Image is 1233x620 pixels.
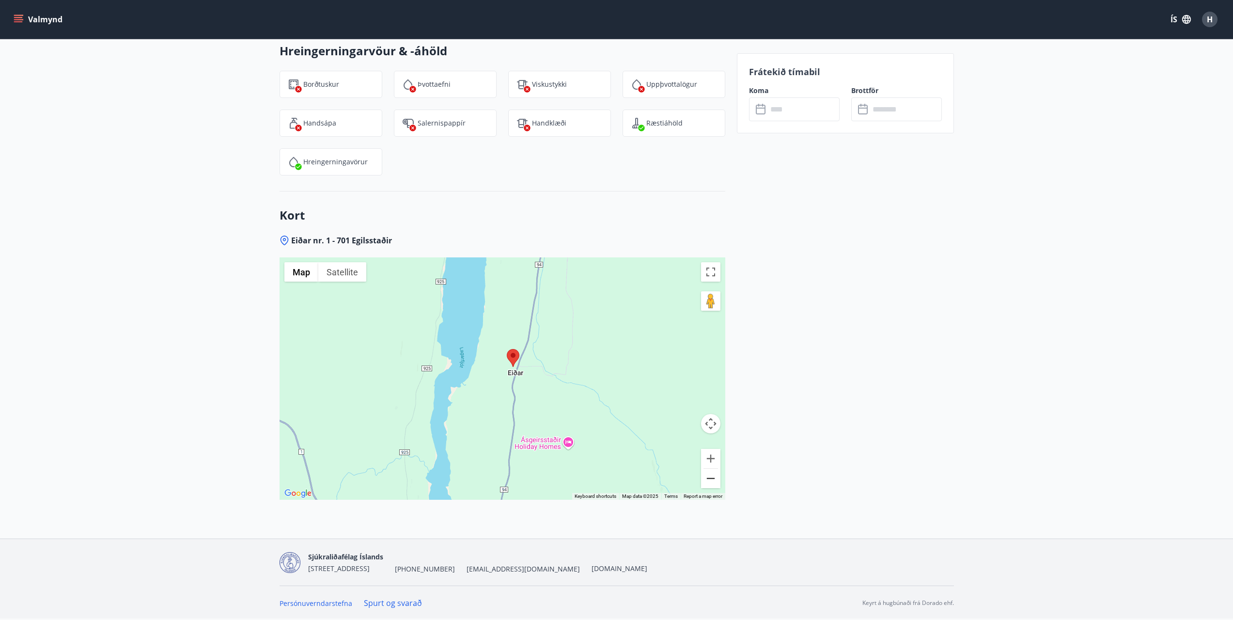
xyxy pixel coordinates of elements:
[418,79,451,89] p: Þvottaefni
[303,157,368,167] p: Hreingerningavörur
[1165,11,1196,28] button: ÍS
[851,86,942,95] label: Brottför
[318,262,366,282] button: Show satellite imagery
[395,564,455,574] span: [PHONE_NUMBER]
[622,493,658,499] span: Map data ©2025
[303,118,336,128] p: Handsápa
[701,414,720,433] button: Map camera controls
[280,552,300,573] img: d7T4au2pYIU9thVz4WmmUT9xvMNnFvdnscGDOPEg.png
[701,291,720,311] button: Drag Pegman onto the map to open Street View
[288,79,299,90] img: FQTGzxj9jDlMaBqrp2yyjtzD4OHIbgqFuIf1EfZm.svg
[291,235,392,246] span: Eiðar nr. 1 - 701 Egilsstaðir
[684,493,722,499] a: Report a map error
[402,117,414,129] img: JsUkc86bAWErts0UzsjU3lk4pw2986cAIPoh8Yw7.svg
[701,469,720,488] button: Zoom out
[592,564,647,573] a: [DOMAIN_NAME]
[631,79,642,90] img: y5Bi4hK1jQC9cBVbXcWRSDyXCR2Ut8Z2VPlYjj17.svg
[280,43,725,59] h3: Hreingerningarvöur & -áhöld
[280,207,725,223] h3: Kort
[467,564,580,574] span: [EMAIL_ADDRESS][DOMAIN_NAME]
[288,156,299,168] img: IEMZxl2UAX2uiPqnGqR2ECYTbkBjM7IGMvKNT7zJ.svg
[516,117,528,129] img: uiBtL0ikWr40dZiggAgPY6zIBwQcLm3lMVfqTObx.svg
[418,118,466,128] p: Salernispappír
[282,487,314,500] a: Open this area in Google Maps (opens a new window)
[532,118,566,128] p: Handklæði
[862,599,954,607] p: Keyrt á hugbúnaði frá Dorado ehf.
[631,117,642,129] img: saOQRUK9k0plC04d75OSnkMeCb4WtbSIwuaOqe9o.svg
[12,11,66,28] button: menu
[280,599,352,608] a: Persónuverndarstefna
[575,493,616,500] button: Keyboard shortcuts
[308,564,370,573] span: [STREET_ADDRESS]
[282,487,314,500] img: Google
[749,65,942,78] p: Frátekið tímabil
[1198,8,1221,31] button: H
[749,86,840,95] label: Koma
[664,493,678,499] a: Terms (opens in new tab)
[308,552,383,561] span: Sjúkraliðafélag Íslands
[646,79,697,89] p: Uppþvottalögur
[1207,14,1213,25] span: H
[303,79,339,89] p: Borðtuskur
[402,79,414,90] img: PMt15zlZL5WN7A8x0Tvk8jOMlfrCEhCcZ99roZt4.svg
[288,117,299,129] img: 96TlfpxwFVHR6UM9o3HrTVSiAREwRYtsizir1BR0.svg
[516,79,528,90] img: tIVzTFYizac3SNjIS52qBBKOADnNn3qEFySneclv.svg
[701,262,720,282] button: Toggle fullscreen view
[284,262,318,282] button: Show street map
[364,598,422,608] a: Spurt og svarað
[701,449,720,468] button: Zoom in
[646,118,683,128] p: Ræstiáhöld
[532,79,567,89] p: Viskustykki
